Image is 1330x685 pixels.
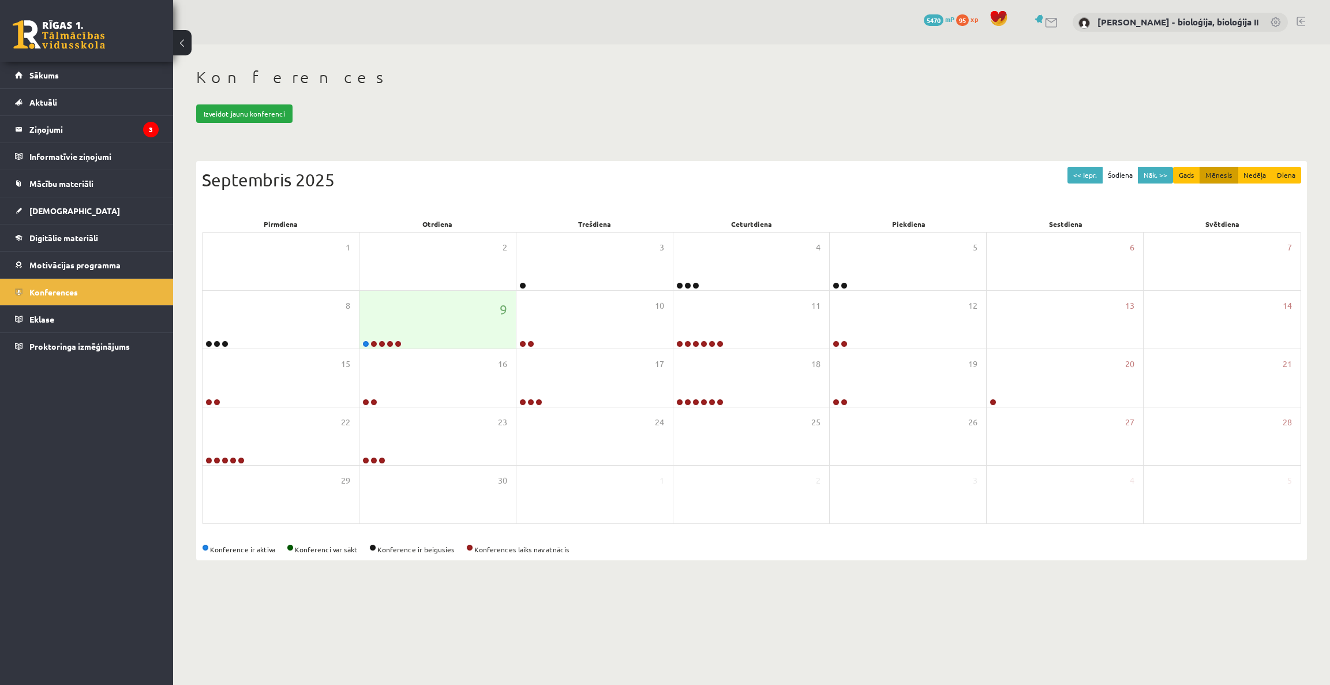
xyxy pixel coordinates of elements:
span: 24 [655,416,664,429]
span: 25 [811,416,821,429]
div: Trešdiena [516,216,673,232]
button: Mēnesis [1200,167,1238,184]
a: Sākums [15,62,159,88]
span: Digitālie materiāli [29,233,98,243]
div: Svētdiena [1144,216,1301,232]
div: Septembris 2025 [202,167,1301,193]
a: [DEMOGRAPHIC_DATA] [15,197,159,224]
span: 23 [498,416,507,429]
button: Šodiena [1102,167,1138,184]
button: << Iepr. [1067,167,1103,184]
a: Rīgas 1. Tālmācības vidusskola [13,20,105,49]
span: 6 [1130,241,1134,254]
a: Ziņojumi3 [15,116,159,143]
span: 26 [968,416,977,429]
i: 3 [143,122,159,137]
a: Izveidot jaunu konferenci [196,104,293,123]
span: 16 [498,358,507,370]
span: 12 [968,300,977,312]
a: Motivācijas programma [15,252,159,278]
span: Sākums [29,70,59,80]
span: 9 [500,300,507,319]
a: Proktoringa izmēģinājums [15,333,159,360]
span: 18 [811,358,821,370]
a: Informatīvie ziņojumi [15,143,159,170]
button: Diena [1271,167,1301,184]
div: Sestdiena [987,216,1144,232]
div: Piekdiena [830,216,987,232]
span: 3 [973,474,977,487]
button: Nedēļa [1238,167,1272,184]
span: 21 [1283,358,1292,370]
span: mP [945,14,954,24]
a: Digitālie materiāli [15,224,159,251]
a: Aktuāli [15,89,159,115]
span: 27 [1125,416,1134,429]
span: Eklase [29,314,54,324]
span: 13 [1125,300,1134,312]
span: 1 [660,474,664,487]
span: 2 [816,474,821,487]
span: 17 [655,358,664,370]
span: Konferences [29,287,78,297]
span: 11 [811,300,821,312]
span: 5 [973,241,977,254]
div: Ceturtdiena [673,216,830,232]
span: 2 [503,241,507,254]
button: Nāk. >> [1138,167,1173,184]
span: 5 [1287,474,1292,487]
a: Konferences [15,279,159,305]
h1: Konferences [196,68,1307,87]
span: Motivācijas programma [29,260,121,270]
a: Mācību materiāli [15,170,159,197]
span: 7 [1287,241,1292,254]
a: Eklase [15,306,159,332]
div: Otrdiena [359,216,516,232]
span: 19 [968,358,977,370]
span: 1 [346,241,350,254]
span: 4 [1130,474,1134,487]
span: 28 [1283,416,1292,429]
div: Pirmdiena [202,216,359,232]
span: Mācību materiāli [29,178,93,189]
span: [DEMOGRAPHIC_DATA] [29,205,120,216]
span: 95 [956,14,969,26]
img: Elza Saulīte - bioloģija, bioloģija II [1078,17,1090,29]
legend: Informatīvie ziņojumi [29,143,159,170]
a: [PERSON_NAME] - bioloģija, bioloģija II [1097,16,1258,28]
span: 14 [1283,300,1292,312]
span: 5470 [924,14,943,26]
span: 10 [655,300,664,312]
div: Konference ir aktīva Konferenci var sākt Konference ir beigusies Konferences laiks nav atnācis [202,544,1301,555]
span: Aktuāli [29,97,57,107]
span: 20 [1125,358,1134,370]
a: 95 xp [956,14,984,24]
span: 4 [816,241,821,254]
a: 5470 mP [924,14,954,24]
span: 15 [341,358,350,370]
span: 8 [346,300,350,312]
span: Proktoringa izmēģinājums [29,341,130,351]
span: 3 [660,241,664,254]
span: xp [971,14,978,24]
legend: Ziņojumi [29,116,159,143]
span: 29 [341,474,350,487]
span: 22 [341,416,350,429]
button: Gads [1173,167,1200,184]
span: 30 [498,474,507,487]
